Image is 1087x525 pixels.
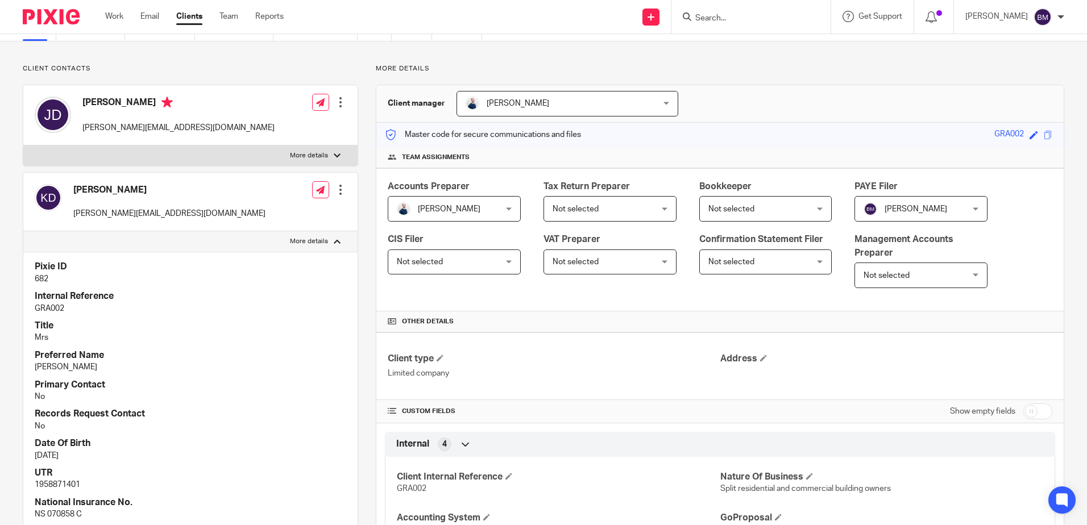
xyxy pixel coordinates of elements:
[82,122,275,134] p: [PERSON_NAME][EMAIL_ADDRESS][DOMAIN_NAME]
[699,182,752,191] span: Bookkeeper
[161,97,173,108] i: Primary
[1034,8,1052,26] img: svg%3E
[376,64,1064,73] p: More details
[553,205,599,213] span: Not selected
[854,235,953,257] span: Management Accounts Preparer
[543,235,600,244] span: VAT Preparer
[708,205,754,213] span: Not selected
[388,368,720,379] p: Limited company
[402,317,454,326] span: Other details
[35,303,346,314] p: GRA002
[720,512,1043,524] h4: GoProposal
[950,406,1015,417] label: Show empty fields
[388,98,445,109] h3: Client manager
[864,202,877,216] img: svg%3E
[418,205,480,213] span: [PERSON_NAME]
[35,479,346,490] p: 1958871401
[290,237,328,246] p: More details
[396,438,429,450] span: Internal
[35,290,346,302] h4: Internal Reference
[720,353,1052,365] h4: Address
[219,11,238,22] a: Team
[699,235,823,244] span: Confirmation Statement Filer
[35,332,346,343] p: Mrs
[255,11,284,22] a: Reports
[105,11,123,22] a: Work
[442,439,447,450] span: 4
[858,13,902,20] span: Get Support
[35,349,346,361] h4: Preferred Name
[466,97,479,110] img: MC_T&CO-3.jpg
[397,512,720,524] h4: Accounting System
[720,471,1043,483] h4: Nature Of Business
[694,14,796,24] input: Search
[35,379,346,391] h4: Primary Contact
[35,408,346,420] h4: Records Request Contact
[385,129,581,140] p: Master code for secure communications and files
[402,153,470,162] span: Team assignments
[388,353,720,365] h4: Client type
[35,261,346,273] h4: Pixie ID
[35,361,346,373] p: [PERSON_NAME]
[140,11,159,22] a: Email
[35,184,62,211] img: svg%3E
[35,497,346,509] h4: National Insurance No.
[885,205,947,213] span: [PERSON_NAME]
[73,208,265,219] p: [PERSON_NAME][EMAIL_ADDRESS][DOMAIN_NAME]
[388,407,720,416] h4: CUSTOM FIELDS
[35,450,346,461] p: [DATE]
[397,202,410,216] img: MC_T&CO-3.jpg
[23,64,358,73] p: Client contacts
[35,420,346,432] p: No
[487,99,549,107] span: [PERSON_NAME]
[82,97,275,111] h4: [PERSON_NAME]
[708,258,754,266] span: Not selected
[388,235,424,244] span: CIS Filer
[35,391,346,402] p: No
[543,182,630,191] span: Tax Return Preparer
[176,11,202,22] a: Clients
[73,184,265,196] h4: [PERSON_NAME]
[290,151,328,160] p: More details
[720,485,891,493] span: Split residential and commercial building owners
[35,438,346,449] h4: Date Of Birth
[864,272,910,280] span: Not selected
[397,485,426,493] span: GRA002
[553,258,599,266] span: Not selected
[35,509,346,520] p: NS 070858 C
[388,182,470,191] span: Accounts Preparer
[994,128,1024,141] div: GRA002
[35,273,346,285] p: 682
[854,182,898,191] span: PAYE Filer
[35,467,346,479] h4: UTR
[397,258,443,266] span: Not selected
[35,97,71,133] img: svg%3E
[23,9,80,24] img: Pixie
[397,471,720,483] h4: Client Internal Reference
[35,320,346,332] h4: Title
[965,11,1028,22] p: [PERSON_NAME]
